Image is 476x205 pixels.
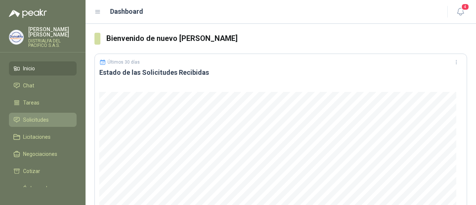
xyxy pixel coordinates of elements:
[28,27,77,37] p: [PERSON_NAME] [PERSON_NAME]
[23,150,57,158] span: Negociaciones
[106,33,467,44] h3: Bienvenido de nuevo [PERSON_NAME]
[9,147,77,161] a: Negociaciones
[9,130,77,144] a: Licitaciones
[28,39,77,48] p: DISTRIALFA DEL PACIFICO S.A.S.
[9,113,77,127] a: Solicitudes
[99,68,462,77] h3: Estado de las Solicitudes Recibidas
[107,60,140,65] p: Últimos 30 días
[23,184,70,201] span: Órdenes de Compra
[23,116,49,124] span: Solicitudes
[23,167,40,175] span: Cotizar
[9,61,77,76] a: Inicio
[23,133,51,141] span: Licitaciones
[9,164,77,178] a: Cotizar
[23,81,34,90] span: Chat
[9,9,47,18] img: Logo peakr
[9,96,77,110] a: Tareas
[454,5,467,19] button: 4
[9,30,23,44] img: Company Logo
[9,79,77,93] a: Chat
[23,99,39,107] span: Tareas
[9,181,77,204] a: Órdenes de Compra
[461,3,469,10] span: 4
[23,64,35,73] span: Inicio
[110,6,143,17] h1: Dashboard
